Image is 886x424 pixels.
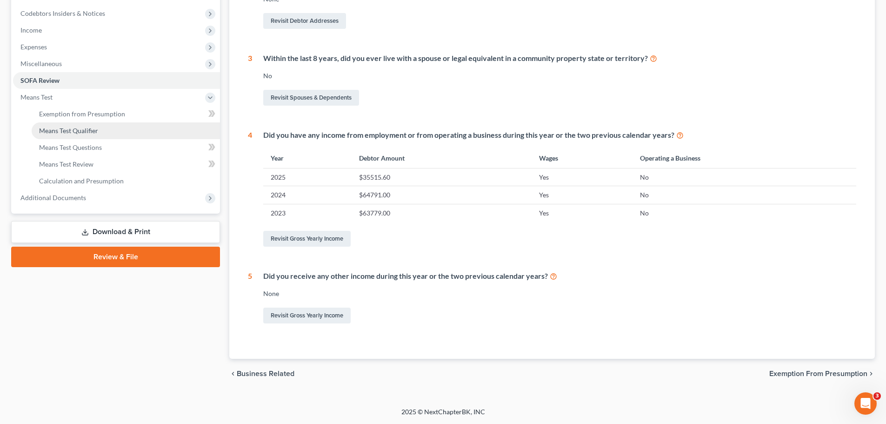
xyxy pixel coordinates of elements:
i: chevron_right [867,370,875,377]
span: Exemption from Presumption [769,370,867,377]
a: Download & Print [11,221,220,243]
td: $63779.00 [352,204,531,222]
a: Revisit Gross Yearly Income [263,231,351,247]
span: Expenses [20,43,47,51]
a: Calculation and Presumption [32,173,220,189]
div: No [263,71,856,81]
div: 3 [248,53,252,108]
td: $35515.60 [352,168,531,186]
a: Revisit Gross Yearly Income [263,308,351,323]
span: Codebtors Insiders & Notices [20,9,105,17]
a: Means Test Qualifier [32,122,220,139]
th: Wages [532,148,633,168]
td: No [633,204,856,222]
th: Debtor Amount [352,148,531,168]
div: 4 [248,130,252,249]
td: Yes [532,186,633,204]
a: Exemption from Presumption [32,106,220,122]
td: 2024 [263,186,352,204]
td: $64791.00 [352,186,531,204]
span: Means Test Questions [39,143,102,151]
span: Means Test [20,93,53,101]
td: Yes [532,204,633,222]
span: SOFA Review [20,76,60,84]
span: 3 [873,392,881,400]
div: Did you receive any other income during this year or the two previous calendar years? [263,271,856,282]
div: 5 [248,271,252,325]
div: Within the last 8 years, did you ever live with a spouse or legal equivalent in a community prope... [263,53,856,64]
td: 2025 [263,168,352,186]
span: Additional Documents [20,194,86,202]
span: Business Related [237,370,294,377]
a: Revisit Debtor Addresses [263,13,346,29]
span: Miscellaneous [20,60,62,67]
a: Revisit Spouses & Dependents [263,90,359,106]
div: None [263,289,856,298]
td: No [633,186,856,204]
th: Year [263,148,352,168]
button: chevron_left Business Related [229,370,294,377]
a: Review & File [11,247,220,267]
a: SOFA Review [13,72,220,89]
th: Operating a Business [633,148,856,168]
td: No [633,168,856,186]
span: Means Test Review [39,160,93,168]
a: Means Test Questions [32,139,220,156]
td: 2023 [263,204,352,222]
div: 2025 © NextChapterBK, INC [178,407,708,424]
span: Income [20,26,42,34]
td: Yes [532,168,633,186]
button: Exemption from Presumption chevron_right [769,370,875,377]
div: Did you have any income from employment or from operating a business during this year or the two ... [263,130,856,141]
span: Calculation and Presumption [39,177,124,185]
a: Means Test Review [32,156,220,173]
span: Exemption from Presumption [39,110,125,118]
iframe: Intercom live chat [854,392,877,415]
i: chevron_left [229,370,237,377]
span: Means Test Qualifier [39,127,98,135]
